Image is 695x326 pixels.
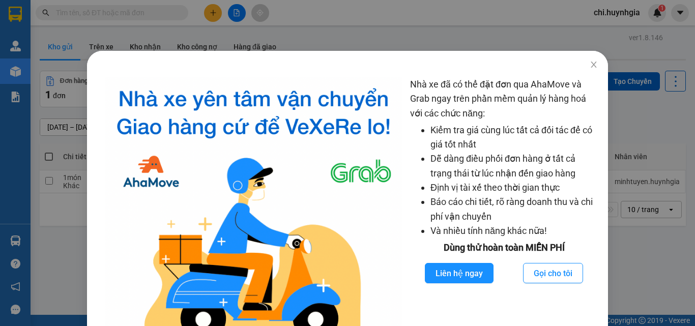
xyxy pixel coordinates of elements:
button: Gọi cho tôi [523,263,583,283]
li: Báo cáo chi tiết, rõ ràng doanh thu và chi phí vận chuyển [430,195,598,224]
span: Gọi cho tôi [534,267,572,280]
li: Dễ dàng điều phối đơn hàng ở tất cả trạng thái từ lúc nhận đến giao hàng [430,152,598,181]
button: Close [580,51,608,79]
span: Liên hệ ngay [436,267,483,280]
li: Định vị tài xế theo thời gian thực [430,181,598,195]
button: Liên hệ ngay [425,263,494,283]
li: Và nhiều tính năng khác nữa! [430,224,598,238]
div: Dùng thử hoàn toàn MIỄN PHÍ [410,241,598,255]
span: close [590,61,598,69]
li: Kiểm tra giá cùng lúc tất cả đối tác để có giá tốt nhất [430,123,598,152]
